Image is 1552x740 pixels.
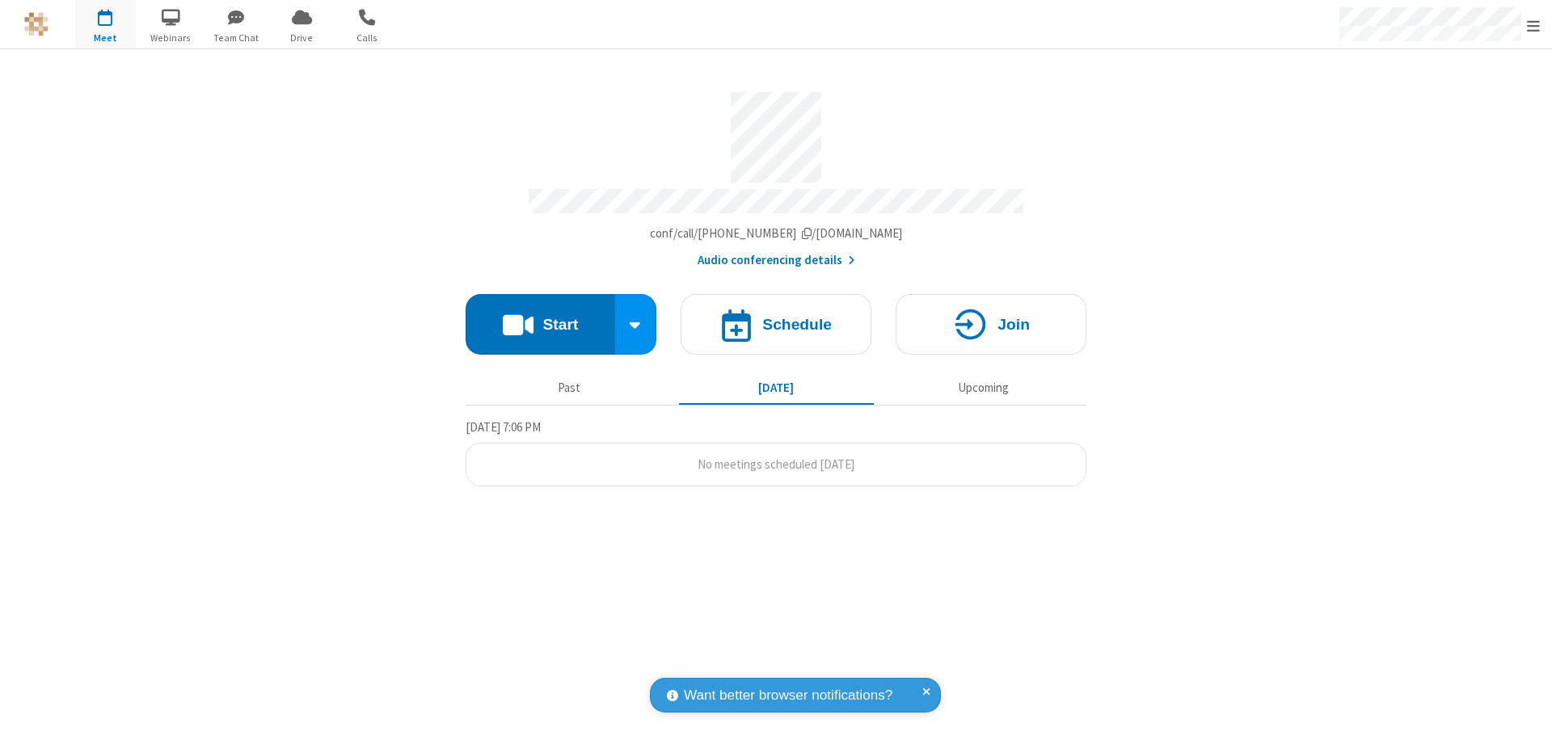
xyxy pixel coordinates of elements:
[542,317,578,332] h4: Start
[466,80,1086,270] section: Account details
[650,225,903,243] button: Copy my meeting room linkCopy my meeting room link
[206,31,267,45] span: Team Chat
[466,419,541,435] span: [DATE] 7:06 PM
[698,251,855,270] button: Audio conferencing details
[75,31,136,45] span: Meet
[896,294,1086,355] button: Join
[24,12,48,36] img: QA Selenium DO NOT DELETE OR CHANGE
[997,317,1030,332] h4: Join
[615,294,657,355] div: Start conference options
[337,31,398,45] span: Calls
[684,685,892,706] span: Want better browser notifications?
[698,456,854,472] span: No meetings scheduled [DATE]
[681,294,871,355] button: Schedule
[679,372,874,403] button: [DATE]
[762,317,832,332] h4: Schedule
[466,294,615,355] button: Start
[141,31,201,45] span: Webinars
[472,372,667,403] button: Past
[1512,698,1540,729] iframe: Chat
[886,372,1081,403] button: Upcoming
[272,31,332,45] span: Drive
[650,225,903,241] span: Copy my meeting room link
[466,418,1086,487] section: Today's Meetings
